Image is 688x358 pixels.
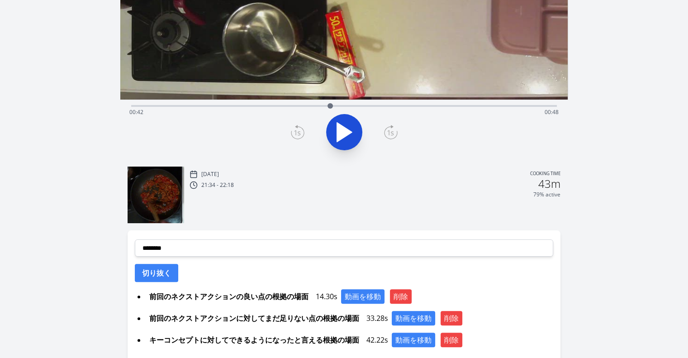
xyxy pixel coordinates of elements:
[201,171,219,178] p: [DATE]
[441,311,462,325] button: 削除
[533,191,560,198] p: 79% active
[545,108,559,116] span: 00:48
[146,311,363,325] span: 前回のネクストアクションに対してまだ足りない点の根拠の場面
[538,178,560,189] h2: 43m
[201,181,234,189] p: 21:34 - 22:18
[146,289,553,304] div: 14.30s
[146,311,553,325] div: 33.28s
[392,311,435,325] button: 動画を移動
[146,289,312,304] span: 前回のネクストアクションの良い点の根拠の場面
[341,289,384,304] button: 動画を移動
[441,333,462,347] button: 削除
[146,333,553,347] div: 42.22s
[390,289,412,304] button: 削除
[392,333,435,347] button: 動画を移動
[146,333,363,347] span: キーコンセプトに対してできるようになったと言える根拠の場面
[530,170,560,178] p: Cooking time
[128,167,184,223] img: 250923123536_thumb.jpeg
[129,108,143,116] span: 00:42
[135,264,178,282] button: 切り抜く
